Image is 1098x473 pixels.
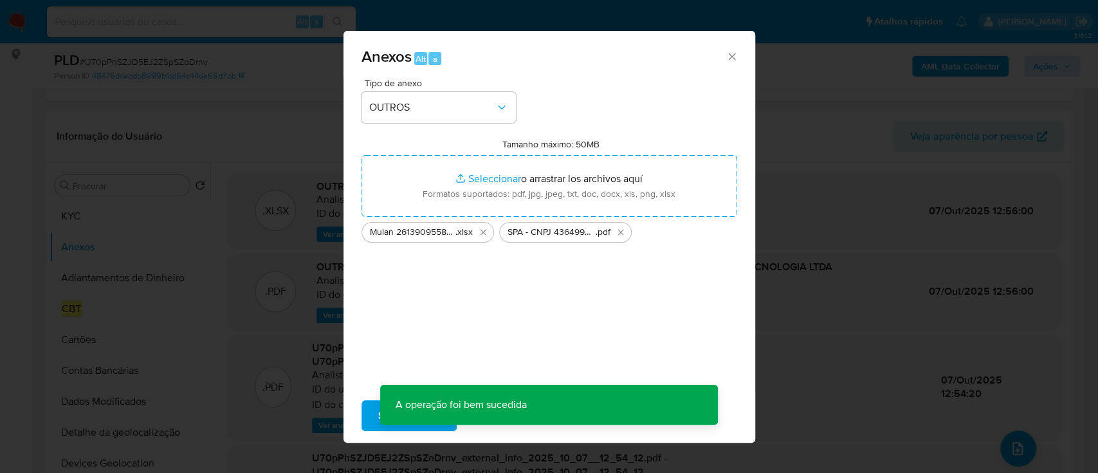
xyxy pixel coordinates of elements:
span: Tipo de anexo [365,79,519,88]
button: OUTROS [361,92,516,123]
p: A operação foi bem sucedida [380,385,542,425]
button: Subir arquivo [361,400,457,431]
span: Subir arquivo [378,402,440,430]
button: Eliminar Mulan 2613909558_2025_10_07_09_14_47.xlsx [475,225,491,240]
span: .xlsx [455,226,473,239]
span: OUTROS [369,101,495,114]
label: Tamanho máximo: 50MB [502,138,599,150]
button: Cerrar [726,50,737,62]
ul: Archivos seleccionados [361,217,737,243]
span: Anexos [361,45,412,68]
span: .pdf [596,226,610,239]
span: Mulan 2613909558_2025_10_07_09_14_47 [370,226,455,239]
span: SPA - CNPJ 43649984000149 - ZIV DIGITAL MARKETING, EVENTOS, SUPORTE E TECNOLOGIA LTDA. [508,226,596,239]
span: Alt [416,53,426,65]
span: Cancelar [479,402,520,430]
button: Eliminar SPA - CNPJ 43649984000149 - ZIV DIGITAL MARKETING, EVENTOS, SUPORTE E TECNOLOGIA LTDA..pdf [613,225,628,240]
span: a [433,53,437,65]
